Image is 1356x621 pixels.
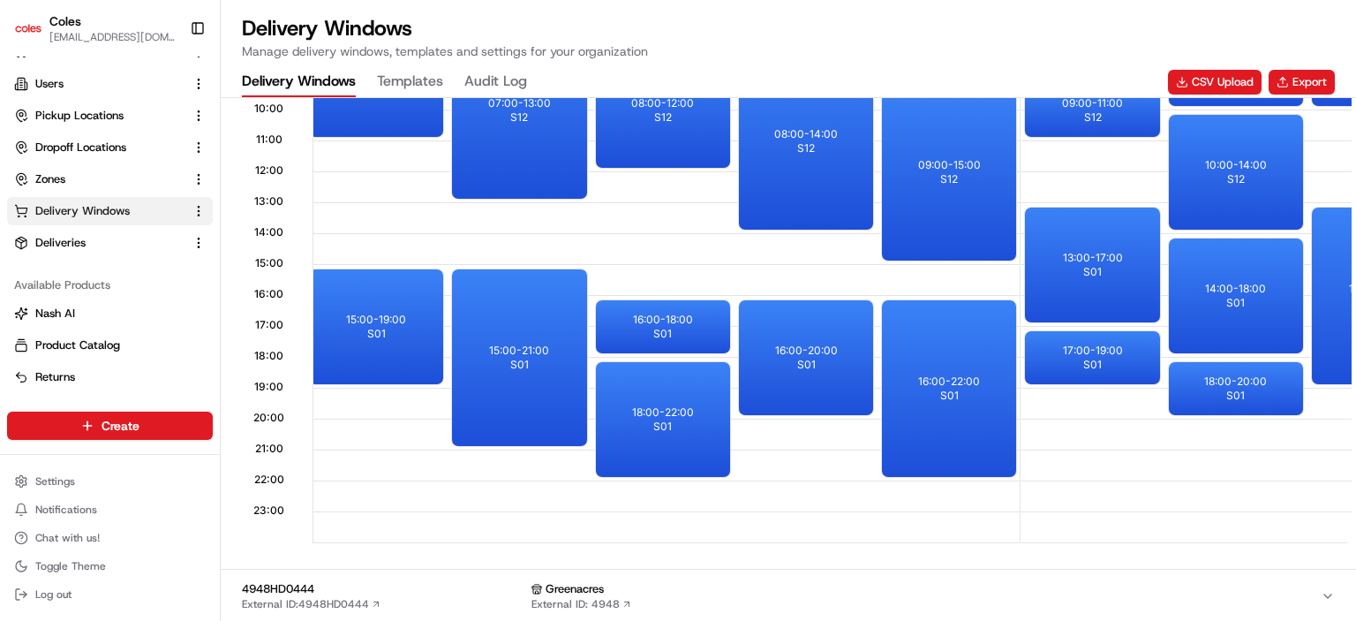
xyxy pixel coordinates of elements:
div: Available Products [7,271,213,299]
a: Nash AI [14,306,206,322]
span: S01 [653,420,672,434]
span: S12 [510,110,528,125]
span: 18:00 [254,349,283,363]
span: 16:00 [254,287,283,301]
span: 13:00 [254,194,283,208]
span: 23:00 [253,504,284,518]
span: S01 [653,327,672,341]
span: Delivery Windows [35,203,130,219]
button: Deliveries [7,229,213,257]
button: Create [7,412,213,440]
p: 13:00 - 17:00 [1063,251,1123,265]
span: 22:00 [254,473,284,487]
span: S12 [1084,110,1102,125]
a: Pickup Locations [14,108,185,124]
button: Zones [7,165,213,193]
span: S01 [510,358,529,372]
button: Log out [7,582,213,607]
span: S12 [654,110,672,125]
span: Settings [35,474,75,488]
span: Users [35,76,64,92]
span: Chat with us! [35,531,100,545]
img: Coles [14,14,42,42]
a: External ID: 4948 [531,597,632,611]
button: Start new chat [300,174,321,195]
span: Create [102,417,139,435]
span: 21:00 [255,442,283,456]
p: 10:00 - 14:00 [1205,158,1267,172]
span: 15:00 [255,256,283,270]
div: 💻 [149,258,163,272]
span: S01 [940,389,959,403]
span: Toggle Theme [35,559,106,573]
span: Notifications [35,503,97,517]
button: Notifications [7,497,213,522]
span: S12 [1227,172,1245,186]
p: 15:00 - 19:00 [346,313,406,327]
p: Welcome 👋 [18,71,321,99]
button: Templates [377,67,443,97]
button: Nash AI [7,299,213,328]
button: Product Catalog [7,331,213,360]
span: 4948HD0444 [242,581,524,597]
span: S12 [797,141,815,155]
a: Powered byPylon [124,299,214,313]
img: Nash [18,18,53,53]
p: Manage delivery windows, templates and settings for your organization [242,42,648,60]
h1: Delivery Windows [242,14,648,42]
input: Got a question? Start typing here... [46,114,318,133]
p: 14:00 - 18:00 [1205,282,1266,296]
span: 10:00 [254,102,283,116]
span: Deliveries [35,235,86,251]
p: 18:00 - 22:00 [632,405,694,420]
span: S01 [1083,358,1102,372]
a: Zones [14,171,185,187]
span: S01 [367,327,386,341]
a: Product Catalog [14,337,206,353]
span: S01 [1226,296,1245,310]
p: 08:00 - 12:00 [631,96,694,110]
p: 07:00 - 13:00 [488,96,551,110]
button: Dropoff Locations [7,133,213,162]
p: 09:00 - 15:00 [918,158,981,172]
span: S01 [1226,389,1245,403]
span: Knowledge Base [35,256,135,274]
span: 20:00 [253,411,284,425]
p: 16:00 - 20:00 [775,344,838,358]
a: Users [14,76,185,92]
button: Returns [7,363,213,391]
a: External ID:4948HD0444 [242,597,381,611]
span: S12 [940,172,958,186]
button: Toggle Theme [7,554,213,579]
p: 08:00 - 14:00 [774,127,838,141]
button: Pickup Locations [7,102,213,130]
a: Delivery Windows [14,203,185,219]
span: Product Catalog [35,337,120,353]
div: 📗 [18,258,32,272]
a: Returns [14,369,206,385]
span: Dropoff Locations [35,140,126,155]
span: 11:00 [256,133,282,147]
span: 12:00 [255,163,283,178]
span: 19:00 [254,380,283,394]
button: [EMAIL_ADDRESS][DOMAIN_NAME] [49,30,176,44]
button: Audit Log [464,67,527,97]
button: CSV Upload [1168,70,1262,95]
span: Pylon [176,299,214,313]
img: 1736555255976-a54dd68f-1ca7-489b-9aae-adbdc363a1c4 [18,169,49,201]
span: S01 [1083,265,1102,279]
div: We're available if you need us! [60,186,223,201]
button: ColesColes[EMAIL_ADDRESS][DOMAIN_NAME] [7,7,183,49]
a: 💻API Documentation [142,249,290,281]
button: Coles [49,12,81,30]
span: Returns [35,369,75,385]
span: API Documentation [167,256,283,274]
button: Chat with us! [7,526,213,550]
a: 📗Knowledge Base [11,249,142,281]
span: Pickup Locations [35,108,124,124]
span: Log out [35,587,72,602]
button: Delivery Windows [242,67,356,97]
